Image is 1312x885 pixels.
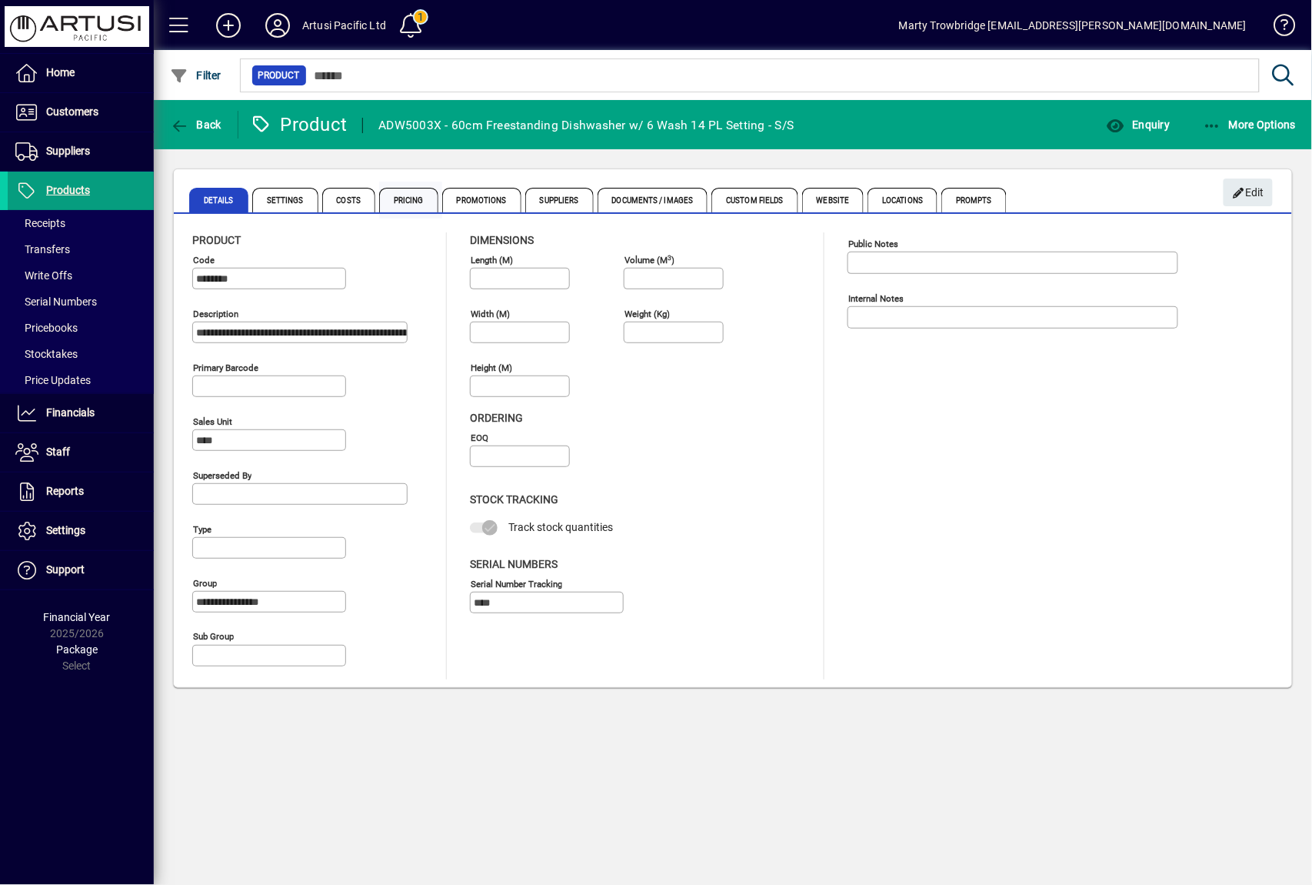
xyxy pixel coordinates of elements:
span: Website [802,188,864,212]
span: Back [170,119,221,131]
span: Reports [46,485,84,497]
div: ADW5003X - 60cm Freestanding Dishwasher w/ 6 Wash 14 PL Setting - S/S [378,113,794,138]
mat-label: Description [193,309,238,319]
mat-label: Internal Notes [848,293,904,304]
mat-label: EOQ [471,432,488,443]
a: Financials [8,394,154,432]
a: Reports [8,473,154,511]
span: Custom Fields [711,188,798,212]
mat-label: Length (m) [471,255,513,265]
mat-label: Type [193,524,211,535]
a: Transfers [8,236,154,262]
button: Back [166,111,225,139]
span: Edit [1232,180,1265,205]
div: Artusi Pacific Ltd [302,13,386,38]
span: Settings [46,524,85,536]
a: Customers [8,93,154,132]
mat-label: Public Notes [848,239,898,249]
sup: 3 [668,253,671,261]
span: Dimensions [470,234,534,246]
span: Receipts [15,217,65,229]
a: Suppliers [8,132,154,171]
span: Suppliers [525,188,594,212]
span: Write Offs [15,269,72,282]
span: Promotions [442,188,521,212]
a: Home [8,54,154,92]
span: More Options [1203,119,1297,131]
button: Enquiry [1102,111,1174,139]
a: Pricebooks [8,315,154,341]
span: Filter [170,69,221,82]
a: Receipts [8,210,154,236]
span: Ordering [470,412,523,424]
mat-label: Weight (Kg) [624,309,670,319]
mat-label: Group [193,578,217,589]
mat-label: Primary barcode [193,362,258,373]
button: Edit [1224,179,1273,206]
div: Product [250,112,348,137]
span: Serial Numbers [470,558,558,570]
a: Knowledge Base [1262,3,1293,53]
span: Price Updates [15,374,91,386]
mat-label: Height (m) [471,362,512,373]
mat-label: Serial Number tracking [471,578,562,589]
span: Product [258,68,300,83]
button: Profile [253,12,302,39]
span: Stocktakes [15,348,78,360]
span: Enquiry [1106,119,1170,131]
mat-label: Volume (m ) [624,255,674,265]
mat-label: Superseded by [193,470,251,481]
span: Financial Year [44,611,111,623]
mat-label: Sub group [193,632,234,643]
span: Settings [252,188,318,212]
span: Locations [867,188,937,212]
a: Support [8,551,154,589]
span: Prompts [941,188,1007,212]
mat-label: Code [193,255,215,265]
a: Write Offs [8,262,154,289]
span: Customers [46,105,98,118]
button: Filter [166,62,225,89]
span: Products [46,184,90,196]
a: Stocktakes [8,341,154,367]
a: Settings [8,512,154,550]
span: Transfers [15,243,70,255]
span: Serial Numbers [15,296,97,308]
a: Price Updates [8,367,154,393]
mat-label: Width (m) [471,309,510,319]
span: Financials [46,406,95,419]
span: Documents / Images [598,188,708,212]
span: Track stock quantities [508,521,613,533]
div: Marty Trowbridge [EMAIL_ADDRESS][PERSON_NAME][DOMAIN_NAME] [899,13,1247,38]
a: Serial Numbers [8,289,154,315]
span: Pricebooks [15,322,78,334]
a: Staff [8,433,154,472]
button: More Options [1199,111,1300,139]
span: Staff [46,446,70,458]
span: Costs [322,188,376,212]
button: Add [204,12,253,39]
mat-label: Sales unit [193,416,232,427]
span: Product [192,234,241,246]
span: Support [46,563,85,576]
span: Home [46,66,75,78]
span: Suppliers [46,145,90,157]
span: Pricing [379,188,438,212]
app-page-header-button: Back [154,111,238,139]
span: Stock Tracking [470,493,558,506]
span: Package [56,643,98,656]
span: Details [189,188,248,212]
